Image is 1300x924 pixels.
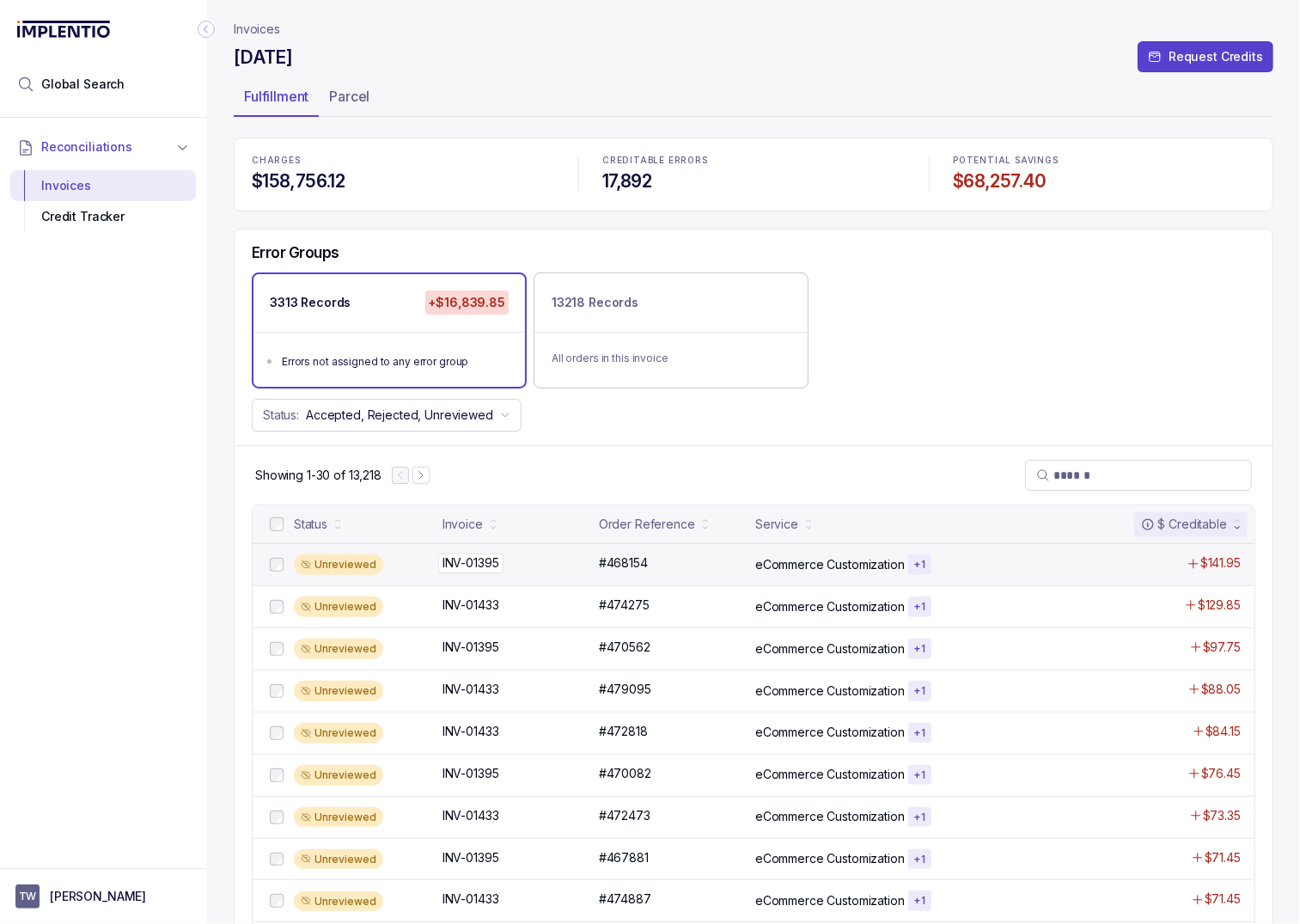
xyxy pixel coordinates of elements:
p: eCommerce Customization [755,850,905,867]
p: INV-01433 [442,890,499,908]
p: CREDITABLE ERRORS [602,156,905,166]
p: $71.45 [1205,849,1241,866]
div: Credit Tracker [24,201,182,232]
p: $84.15 [1205,723,1241,740]
p: + 1 [913,894,926,908]
input: checkbox-checkbox [270,600,284,614]
input: checkbox-checkbox [270,894,284,908]
h4: $68,257.40 [953,169,1255,193]
div: Unreviewed [294,807,383,828]
p: INV-01433 [442,723,499,740]
div: Unreviewed [294,765,383,786]
p: #479095 [599,681,651,698]
button: Next Page [412,467,430,484]
p: + 1 [913,853,926,866]
p: INV-01433 [442,597,499,614]
button: Request Credits [1138,41,1273,72]
p: $73.35 [1203,807,1241,824]
p: All orders in this invoice [552,350,790,367]
p: Request Credits [1169,48,1263,65]
div: Collapse Icon [196,19,217,40]
p: INV-01395 [442,639,499,656]
p: + 1 [913,811,926,824]
div: Unreviewed [294,639,383,659]
p: #467881 [599,849,649,866]
h4: [DATE] [234,46,292,70]
p: $76.45 [1201,765,1241,782]
div: Unreviewed [294,554,383,575]
p: Accepted, Rejected, Unreviewed [306,407,493,424]
p: INV-01395 [438,554,504,572]
div: Invoices [24,170,182,201]
p: $71.45 [1205,890,1241,908]
input: checkbox-checkbox [270,558,284,572]
div: Invoice [442,516,483,533]
div: Unreviewed [294,723,383,743]
p: $97.75 [1203,639,1241,656]
p: eCommerce Customization [755,598,905,615]
h4: $158,756.12 [252,169,554,193]
h4: 17,892 [602,169,905,193]
button: Status:Accepted, Rejected, Unreviewed [252,399,522,431]
p: #472473 [599,807,650,824]
p: #470562 [599,639,650,656]
p: +$16,839.85 [425,291,509,315]
p: eCommerce Customization [755,682,905,700]
div: Order Reference [599,516,695,533]
p: eCommerce Customization [755,556,905,573]
p: #472818 [599,723,648,740]
div: $ Creditable [1141,516,1227,533]
nav: breadcrumb [234,21,280,38]
p: + 1 [913,642,926,656]
input: checkbox-checkbox [270,684,284,698]
span: Reconciliations [41,138,132,156]
p: eCommerce Customization [755,892,905,909]
p: [PERSON_NAME] [50,888,146,905]
p: eCommerce Customization [755,640,905,658]
a: Invoices [234,21,280,38]
div: Errors not assigned to any error group [282,353,507,370]
span: User initials [15,884,40,909]
p: 13218 Records [552,294,638,311]
div: Unreviewed [294,681,383,701]
p: $129.85 [1198,597,1241,614]
p: 3313 Records [270,294,351,311]
p: INV-01433 [442,807,499,824]
li: Tab Fulfillment [234,83,319,117]
div: Service [755,516,798,533]
p: $141.95 [1200,554,1241,572]
p: POTENTIAL SAVINGS [953,156,1255,166]
div: Reconciliations [10,167,196,236]
p: Parcel [329,86,369,107]
p: + 1 [913,558,926,572]
p: + 1 [913,684,926,698]
p: INV-01395 [442,765,499,782]
p: Showing 1-30 of 13,218 [255,467,381,484]
div: Status [294,516,327,533]
p: #470082 [599,765,651,782]
p: eCommerce Customization [755,724,905,741]
p: Fulfillment [244,86,308,107]
p: CHARGES [252,156,554,166]
p: eCommerce Customization [755,808,905,825]
button: Reconciliations [10,128,196,166]
input: checkbox-checkbox [270,726,284,740]
p: + 1 [913,600,926,614]
p: #474275 [599,597,650,614]
p: eCommerce Customization [755,766,905,783]
div: Remaining page entries [255,467,381,484]
h5: Error Groups [252,243,339,262]
p: #468154 [599,554,648,572]
div: Unreviewed [294,849,383,870]
div: Unreviewed [294,891,383,912]
p: Status: [263,407,299,424]
p: INV-01433 [442,681,499,698]
li: Tab Parcel [319,83,380,117]
p: INV-01395 [442,849,499,866]
button: User initials[PERSON_NAME] [15,884,191,909]
p: #474887 [599,890,651,908]
input: checkbox-checkbox [270,768,284,782]
input: checkbox-checkbox [270,642,284,656]
span: Global Search [41,76,125,93]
